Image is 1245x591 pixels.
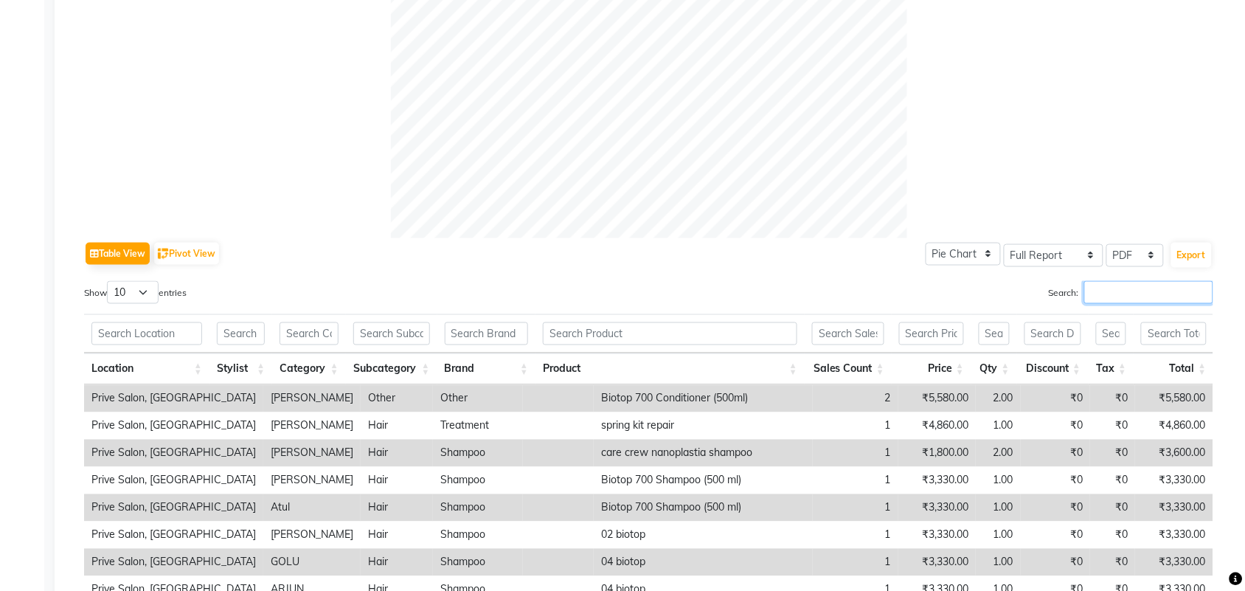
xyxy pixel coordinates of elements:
input: Search Stylist [217,322,265,345]
td: Hair [361,440,433,467]
td: GOLU [263,549,361,576]
select: Showentries [107,281,159,304]
td: 1.00 [976,494,1020,522]
td: Shampoo [433,467,522,494]
td: ₹0 [1090,440,1135,467]
th: Product: activate to sort column ascending [535,353,805,385]
td: [PERSON_NAME] [263,467,361,494]
td: ₹5,580.00 [1135,385,1213,412]
td: ₹3,330.00 [1135,467,1213,494]
td: ₹3,330.00 [898,522,977,549]
th: Discount: activate to sort column ascending [1017,353,1089,385]
td: care crew nanoplastia shampoo [594,440,812,467]
td: Treatment [433,412,522,440]
td: ₹3,600.00 [1135,440,1213,467]
td: Other [433,385,522,412]
td: Prive Salon, [GEOGRAPHIC_DATA] [84,440,263,467]
td: Prive Salon, [GEOGRAPHIC_DATA] [84,494,263,522]
td: 1 [813,467,898,494]
td: ₹0 [1021,549,1091,576]
td: Biotop 700 Shampoo (500 ml) [594,467,812,494]
th: Price: activate to sort column ascending [892,353,971,385]
td: ₹4,860.00 [898,412,977,440]
td: ₹3,330.00 [898,494,977,522]
td: ₹4,860.00 [1135,412,1213,440]
input: Search: [1084,281,1213,304]
td: Hair [361,412,433,440]
td: [PERSON_NAME] [263,522,361,549]
th: Stylist: activate to sort column ascending [209,353,272,385]
td: 2.00 [976,440,1020,467]
td: ₹3,330.00 [898,467,977,494]
td: Shampoo [433,494,522,522]
button: Export [1171,243,1212,268]
td: [PERSON_NAME] [263,412,361,440]
td: Shampoo [433,522,522,549]
input: Search Qty [979,322,1010,345]
th: Location: activate to sort column ascending [84,353,209,385]
td: ₹0 [1021,385,1091,412]
input: Search Sales Count [812,322,884,345]
input: Search Subcategory [353,322,430,345]
th: Sales Count: activate to sort column ascending [805,353,892,385]
label: Show entries [84,281,187,304]
th: Brand: activate to sort column ascending [437,353,536,385]
td: ₹3,330.00 [1135,522,1213,549]
input: Search Discount [1024,322,1081,345]
td: ₹0 [1090,522,1135,549]
input: Search Location [91,322,202,345]
th: Qty: activate to sort column ascending [971,353,1017,385]
td: ₹0 [1021,440,1091,467]
td: ₹5,580.00 [898,385,977,412]
img: pivot.png [158,249,169,260]
label: Search: [1049,281,1213,304]
td: [PERSON_NAME] [263,385,361,412]
td: Shampoo [433,440,522,467]
td: 2 [813,385,898,412]
th: Tax: activate to sort column ascending [1089,353,1134,385]
td: 2.00 [976,385,1020,412]
td: Atul [263,494,361,522]
th: Subcategory: activate to sort column ascending [346,353,437,385]
td: 04 biotop [594,549,812,576]
td: Hair [361,522,433,549]
td: ₹0 [1090,494,1135,522]
td: 1 [813,549,898,576]
td: 1.00 [976,522,1020,549]
td: ₹3,330.00 [898,549,977,576]
td: [PERSON_NAME] [263,440,361,467]
td: ₹3,330.00 [1135,549,1213,576]
td: Biotop 700 Shampoo (500 ml) [594,494,812,522]
input: Search Brand [445,322,529,345]
td: Prive Salon, [GEOGRAPHIC_DATA] [84,467,263,494]
td: 1.00 [976,467,1020,494]
th: Total: activate to sort column ascending [1134,353,1213,385]
td: Prive Salon, [GEOGRAPHIC_DATA] [84,385,263,412]
td: 1.00 [976,412,1020,440]
td: ₹0 [1090,385,1135,412]
td: ₹0 [1090,467,1135,494]
td: 1.00 [976,549,1020,576]
td: Prive Salon, [GEOGRAPHIC_DATA] [84,549,263,576]
td: ₹0 [1021,467,1091,494]
td: Biotop 700 Conditioner (500ml) [594,385,812,412]
input: Search Total [1141,322,1206,345]
td: Hair [361,467,433,494]
th: Category: activate to sort column ascending [272,353,346,385]
td: Other [361,385,433,412]
td: 1 [813,522,898,549]
td: ₹0 [1021,412,1091,440]
td: ₹0 [1090,412,1135,440]
input: Search Tax [1096,322,1127,345]
input: Search Product [543,322,797,345]
td: Hair [361,549,433,576]
td: Shampoo [433,549,522,576]
button: Table View [86,243,150,265]
td: 1 [813,494,898,522]
td: ₹1,800.00 [898,440,977,467]
input: Search Price [899,322,964,345]
td: ₹3,330.00 [1135,494,1213,522]
input: Search Category [280,322,339,345]
td: Prive Salon, [GEOGRAPHIC_DATA] [84,522,263,549]
td: Hair [361,494,433,522]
